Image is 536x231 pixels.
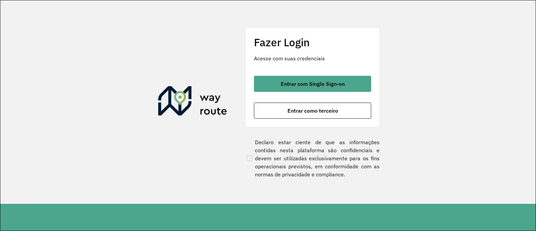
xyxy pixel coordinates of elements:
img: Roteirizador AmbevTech [158,86,227,118]
button: button [254,76,371,92]
label: Declaro estar ciente de que as informações contidas nesta plataforma são confidenciais e devem se... [246,138,380,178]
span: Entrar com Single Sign-on [281,81,345,86]
p: Acesse com suas credenciais [254,54,371,62]
h2: Fazer Login [254,36,371,49]
button: button [254,103,371,119]
span: Entrar como terceiro [287,108,338,113]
